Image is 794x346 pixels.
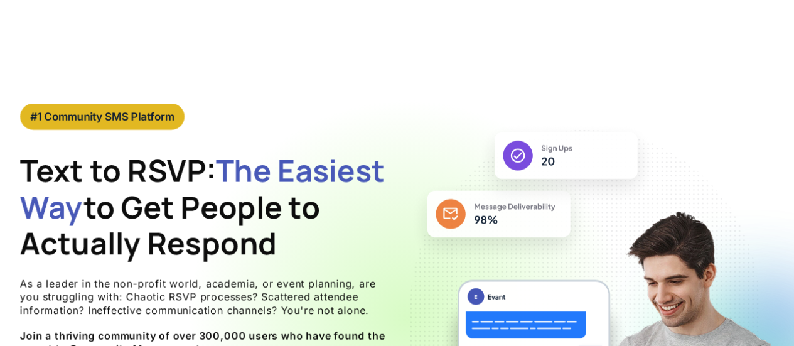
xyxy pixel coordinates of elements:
[20,153,387,261] h1: Text to RSVP: to Get People to Actually Respond
[30,110,174,124] div: #1 Community SMS Platform
[20,150,385,227] span: The Easiest Way
[20,104,185,130] a: #1 Community SMS Platform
